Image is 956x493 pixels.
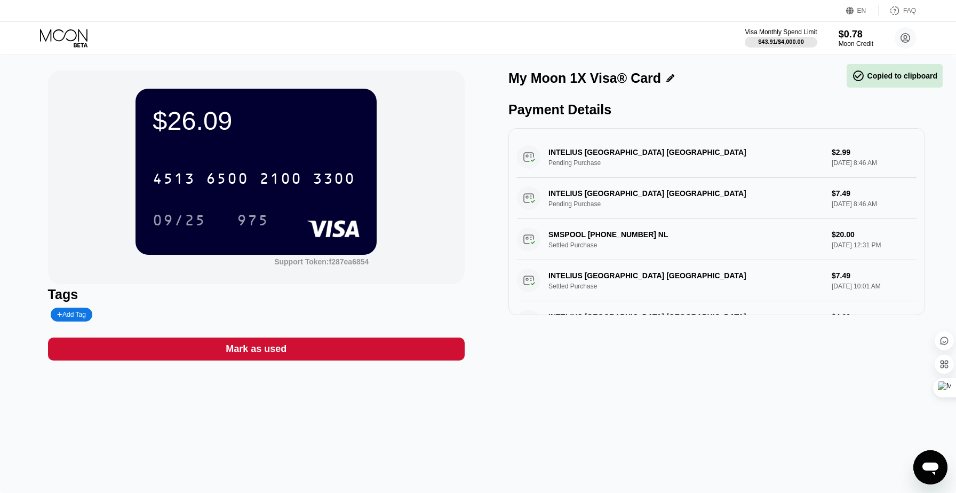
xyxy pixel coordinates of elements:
[48,287,465,302] div: Tags
[745,28,817,48] div: Visa Monthly Spend Limit$43.91/$4,000.00
[857,7,866,14] div: EN
[51,308,92,322] div: Add Tag
[48,338,465,361] div: Mark as used
[745,28,817,36] div: Visa Monthly Spend Limit
[852,69,937,82] div: Copied to clipboard
[57,311,86,318] div: Add Tag
[839,29,873,48] div: $0.78Moon Credit
[879,5,916,16] div: FAQ
[852,69,865,82] span: 
[229,207,277,233] div: 975
[903,7,916,14] div: FAQ
[758,38,804,45] div: $43.91 / $4,000.00
[839,29,873,40] div: $0.78
[226,343,286,355] div: Mark as used
[313,171,355,189] div: 3300
[206,171,249,189] div: 6500
[145,207,214,233] div: 09/25
[153,213,206,230] div: 09/25
[259,171,302,189] div: 2100
[846,5,879,16] div: EN
[153,106,360,136] div: $26.09
[237,213,269,230] div: 975
[274,257,369,266] div: Support Token:f287ea6854
[153,171,195,189] div: 4513
[274,257,369,266] div: Support Token: f287ea6854
[913,450,947,484] iframe: Button to launch messaging window
[146,165,362,192] div: 4513650021003300
[508,102,925,118] div: Payment Details
[508,71,661,86] div: My Moon 1X Visa® Card
[839,40,873,48] div: Moon Credit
